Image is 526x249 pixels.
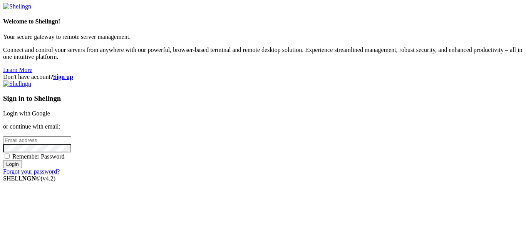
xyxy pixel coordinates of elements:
b: NGN [22,175,36,182]
span: SHELL © [3,175,55,182]
a: Learn More [3,67,32,73]
input: Email address [3,136,71,144]
div: Don't have account? [3,74,523,80]
h4: Welcome to Shellngn! [3,18,523,25]
span: Remember Password [12,153,65,160]
p: Your secure gateway to remote server management. [3,33,523,40]
a: Sign up [53,74,73,80]
a: Forgot your password? [3,168,60,175]
a: Login with Google [3,110,50,117]
input: Login [3,160,22,168]
p: Connect and control your servers from anywhere with our powerful, browser-based terminal and remo... [3,47,523,60]
span: 4.2.0 [41,175,56,182]
img: Shellngn [3,80,31,87]
p: or continue with email: [3,123,523,130]
img: Shellngn [3,3,31,10]
h3: Sign in to Shellngn [3,94,523,103]
input: Remember Password [5,154,10,159]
